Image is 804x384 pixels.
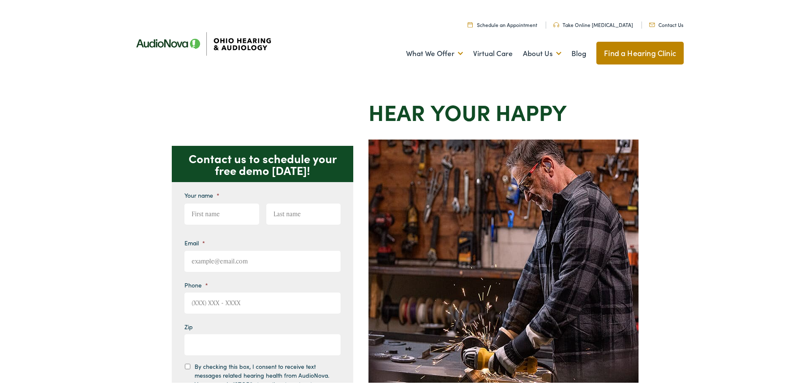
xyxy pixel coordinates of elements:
a: About Us [523,36,561,67]
a: Contact Us [649,19,683,27]
a: Virtual Care [473,36,513,67]
a: Take Online [MEDICAL_DATA] [553,19,633,27]
a: Find a Hearing Clinic [596,40,684,63]
a: Blog [571,36,586,67]
label: Email [184,237,205,245]
img: Mail icon representing email contact with Ohio Hearing in Cincinnati, OH [649,21,655,25]
label: Your name [184,190,219,197]
p: Contact us to schedule your free demo [DATE]! [172,144,353,180]
input: First name [184,202,259,223]
strong: Hear [368,94,425,125]
a: What We Offer [406,36,463,67]
input: Last name [266,202,341,223]
label: Zip [184,321,193,329]
img: Headphones icone to schedule online hearing test in Cincinnati, OH [553,21,559,26]
input: example@email.com [184,249,341,270]
a: Schedule an Appointment [468,19,537,27]
img: Calendar Icon to schedule a hearing appointment in Cincinnati, OH [468,20,473,26]
input: (XXX) XXX - XXXX [184,291,341,312]
label: Phone [184,279,208,287]
strong: your Happy [430,94,567,125]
